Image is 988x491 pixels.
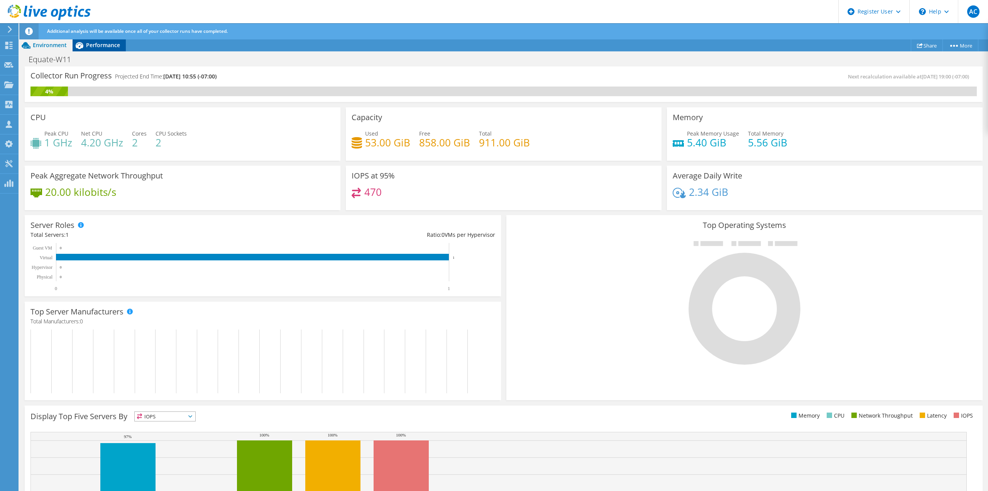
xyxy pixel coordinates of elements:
[80,318,83,325] span: 0
[849,411,913,420] li: Network Throughput
[55,286,57,291] text: 0
[352,113,382,122] h3: Capacity
[60,275,62,279] text: 0
[512,221,977,229] h3: Top Operating Systems
[911,39,943,51] a: Share
[364,188,382,196] h4: 470
[32,265,52,270] text: Hypervisor
[30,308,123,316] h3: Top Server Manufacturers
[81,130,102,137] span: Net CPU
[60,265,62,269] text: 0
[328,433,338,437] text: 100%
[124,434,132,439] text: 97%
[689,188,728,196] h4: 2.34 GiB
[44,138,72,147] h4: 1 GHz
[419,138,470,147] h4: 858.00 GiB
[687,138,739,147] h4: 5.40 GiB
[848,73,973,80] span: Next recalculation available at
[37,274,52,280] text: Physical
[922,73,969,80] span: [DATE] 19:00 (-07:00)
[365,138,410,147] h4: 53.00 GiB
[453,256,455,260] text: 1
[44,130,68,137] span: Peak CPU
[163,73,217,80] span: [DATE] 10:55 (-07:00)
[40,255,53,260] text: Virtual
[419,130,430,137] span: Free
[352,172,395,180] h3: IOPS at 95%
[156,138,187,147] h4: 2
[919,8,926,15] svg: \n
[135,412,195,421] span: IOPS
[25,55,83,64] h1: Equate-W11
[748,130,783,137] span: Total Memory
[81,138,123,147] h4: 4.20 GHz
[30,87,68,96] div: 4%
[263,231,495,239] div: Ratio: VMs per Hypervisor
[687,130,739,137] span: Peak Memory Usage
[30,231,263,239] div: Total Servers:
[47,28,228,34] span: Additional analysis will be available once all of your collector runs have completed.
[448,286,450,291] text: 1
[66,231,69,238] span: 1
[30,317,495,326] h4: Total Manufacturers:
[942,39,978,51] a: More
[825,411,844,420] li: CPU
[132,138,147,147] h4: 2
[967,5,980,18] span: AC
[442,231,445,238] span: 0
[479,130,492,137] span: Total
[789,411,820,420] li: Memory
[33,41,67,49] span: Environment
[30,221,74,229] h3: Server Roles
[479,138,530,147] h4: 911.00 GiB
[365,130,378,137] span: Used
[156,130,187,137] span: CPU Sockets
[60,246,62,250] text: 0
[673,113,703,122] h3: Memory
[86,41,120,49] span: Performance
[45,188,116,196] h4: 20.00 kilobits/s
[918,411,947,420] li: Latency
[30,172,163,180] h3: Peak Aggregate Network Throughput
[30,113,46,122] h3: CPU
[132,130,147,137] span: Cores
[33,245,52,251] text: Guest VM
[673,172,742,180] h3: Average Daily Write
[952,411,973,420] li: IOPS
[748,138,787,147] h4: 5.56 GiB
[115,72,217,81] h4: Projected End Time:
[396,433,406,437] text: 100%
[259,433,269,437] text: 100%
